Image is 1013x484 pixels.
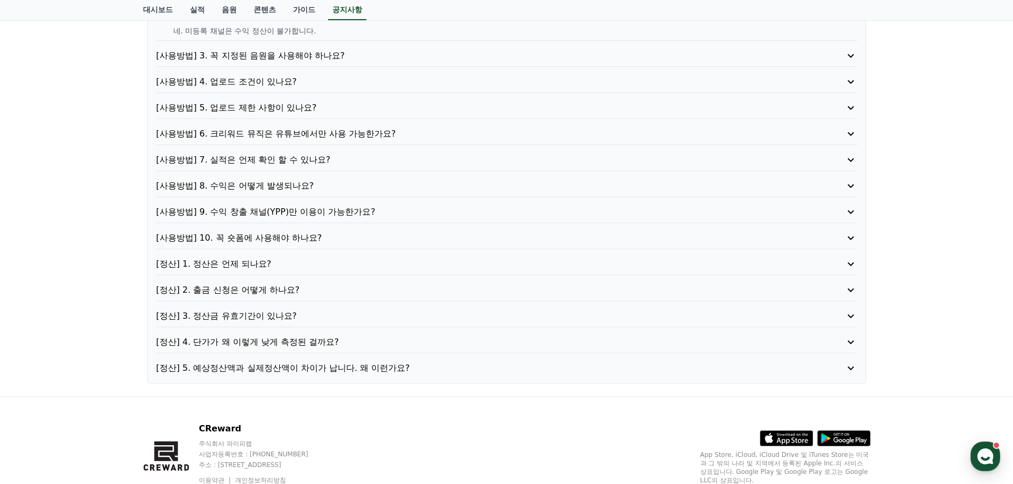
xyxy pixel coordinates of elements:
span: 대화 [97,353,110,362]
p: CReward [199,422,329,435]
p: 주소 : [STREET_ADDRESS] [199,461,329,469]
span: 설정 [164,353,177,361]
button: [정산] 2. 출금 신청은 어떻게 하나요? [156,284,857,296]
button: [정산] 4. 단가가 왜 이렇게 낮게 측정된 걸까요? [156,336,857,349]
p: [사용방법] 5. 업로드 제한 사항이 있나요? [156,101,801,114]
p: [정산] 2. 출금 신청은 어떻게 하나요? [156,284,801,296]
button: [사용방법] 3. 꼭 지정된 음원을 사용해야 하나요? [156,49,857,62]
button: [사용방법] 5. 업로드 제한 사항이 있나요? [156,101,857,114]
p: [정산] 4. 단가가 왜 이렇게 낮게 측정된 걸까요? [156,336,801,349]
a: 개인정보처리방침 [235,477,286,484]
a: 설정 [137,337,204,363]
a: 이용약관 [199,477,232,484]
p: [사용방법] 8. 수익은 어떻게 발생되나요? [156,180,801,192]
p: [사용방법] 10. 꼭 숏폼에 사용해야 하나요? [156,232,801,244]
button: [정산] 5. 예상정산액과 실제정산액이 차이가 납니다. 왜 이런가요? [156,362,857,375]
button: [정산] 1. 정산은 언제 되나요? [156,258,857,270]
button: [사용방법] 6. 크리워드 뮤직은 유튜브에서만 사용 가능한가요? [156,128,857,140]
button: [정산] 3. 정산금 유효기간이 있나요? [156,310,857,322]
p: 네. 미등록 채널은 수익 정산이 불가합니다. [173,26,857,36]
a: 대화 [70,337,137,363]
a: 홈 [3,337,70,363]
button: [사용방법] 8. 수익은 어떻게 발생되나요? [156,180,857,192]
p: [사용방법] 3. 꼭 지정된 음원을 사용해야 하나요? [156,49,801,62]
button: [사용방법] 4. 업로드 조건이 있나요? [156,75,857,88]
p: [사용방법] 7. 실적은 언제 확인 할 수 있나요? [156,154,801,166]
button: [사용방법] 10. 꼭 숏폼에 사용해야 하나요? [156,232,857,244]
p: [정산] 3. 정산금 유효기간이 있나요? [156,310,801,322]
p: [사용방법] 6. 크리워드 뮤직은 유튜브에서만 사용 가능한가요? [156,128,801,140]
p: [정산] 1. 정산은 언제 되나요? [156,258,801,270]
p: [사용방법] 9. 수익 창출 채널(YPP)만 이용이 가능한가요? [156,206,801,218]
button: [사용방법] 7. 실적은 언제 확인 할 수 있나요? [156,154,857,166]
span: 홈 [34,353,40,361]
p: [사용방법] 4. 업로드 조건이 있나요? [156,75,801,88]
button: [사용방법] 9. 수익 창출 채널(YPP)만 이용이 가능한가요? [156,206,857,218]
p: 사업자등록번호 : [PHONE_NUMBER] [199,450,329,458]
p: 주식회사 와이피랩 [199,439,329,448]
p: [정산] 5. 예상정산액과 실제정산액이 차이가 납니다. 왜 이런가요? [156,362,801,375]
